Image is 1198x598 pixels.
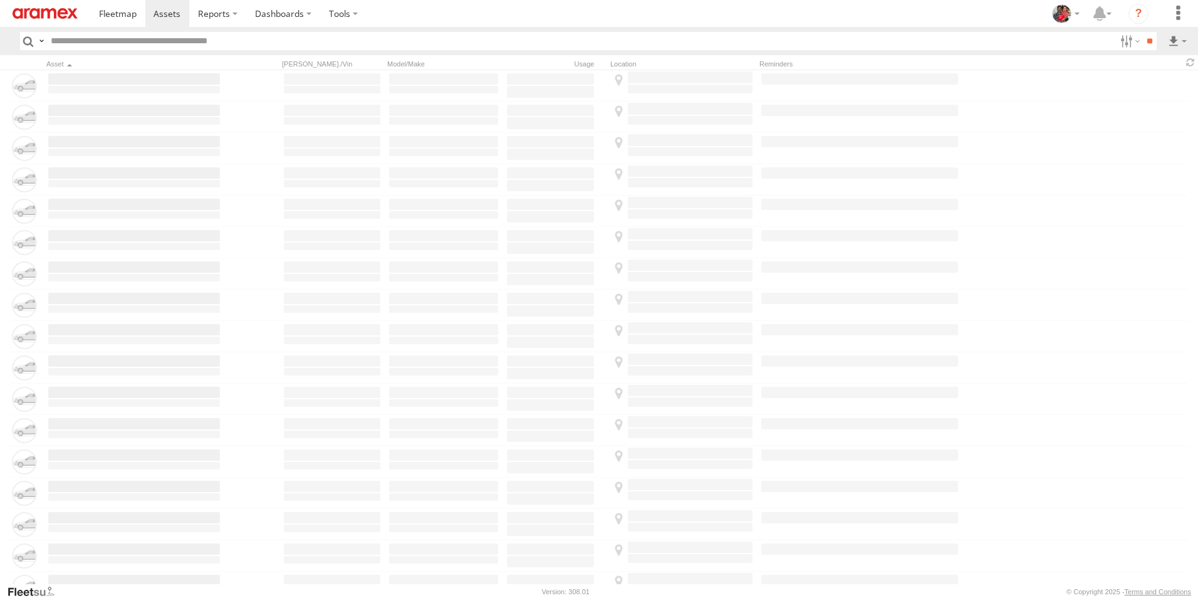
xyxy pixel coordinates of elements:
span: Refresh [1183,56,1198,68]
label: Search Query [36,32,46,50]
i: ? [1128,4,1149,24]
div: Click to Sort [46,60,222,68]
div: [PERSON_NAME]./Vin [282,60,382,68]
div: Location [610,60,754,68]
div: © Copyright 2025 - [1066,588,1191,595]
div: Model/Make [387,60,500,68]
div: Moncy Varghese [1048,4,1084,23]
label: Export results as... [1167,32,1188,50]
div: Usage [505,60,605,68]
div: Reminders [759,60,960,68]
a: Terms and Conditions [1125,588,1191,595]
a: Visit our Website [7,585,65,598]
label: Search Filter Options [1115,32,1142,50]
div: Version: 308.01 [542,588,590,595]
img: aramex-logo.svg [13,8,78,19]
